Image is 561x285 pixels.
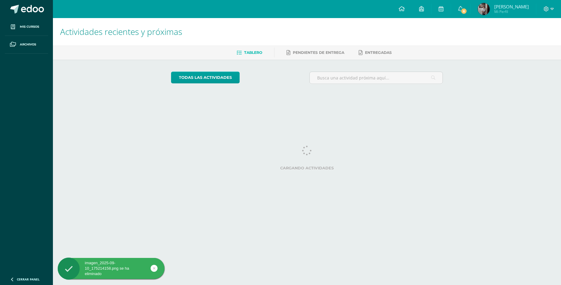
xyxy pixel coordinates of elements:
span: [PERSON_NAME] [494,4,529,10]
a: Tablero [237,48,262,57]
span: Tablero [244,50,262,55]
a: Pendientes de entrega [287,48,344,57]
span: Mi Perfil [494,9,529,14]
span: Entregadas [365,50,392,55]
a: Entregadas [359,48,392,57]
span: Actividades recientes y próximas [60,26,182,37]
label: Cargando actividades [171,166,443,170]
span: Pendientes de entrega [293,50,344,55]
input: Busca una actividad próxima aquí... [310,72,443,84]
a: todas las Actividades [171,72,240,83]
span: 6 [461,8,467,14]
a: Archivos [5,36,48,54]
span: Cerrar panel [17,277,40,281]
img: 326c8c6dfc139d3cba5a6f1bc173c9c2.png [478,3,490,15]
span: Mis cursos [20,24,39,29]
a: Mis cursos [5,18,48,36]
div: imagen_2025-09-10_175214158.png se ha eliminado [58,260,164,277]
span: Archivos [20,42,36,47]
